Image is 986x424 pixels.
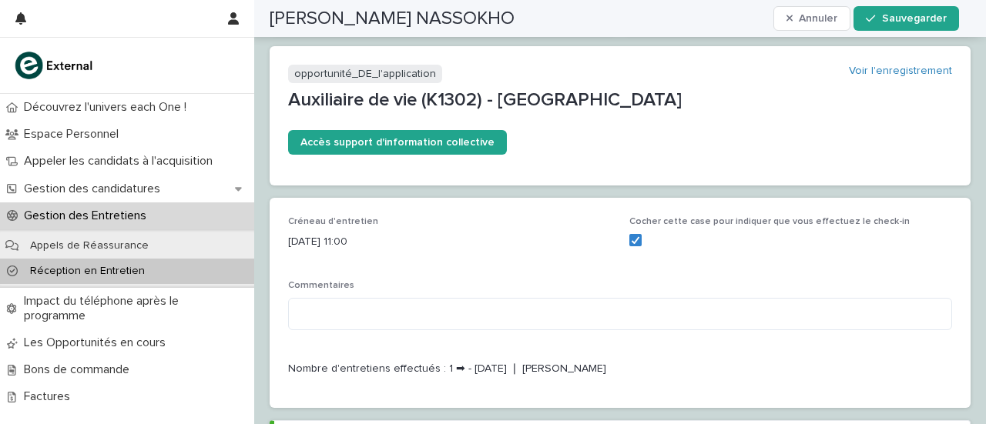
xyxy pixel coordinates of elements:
[288,281,354,290] font: Commentaires
[288,91,682,109] font: Auxiliaire de vie (K1302) - [GEOGRAPHIC_DATA]
[270,9,515,28] font: [PERSON_NAME] NASSOKHO
[288,130,507,155] a: Accès support d'information collective
[773,6,851,31] button: Annuler
[24,128,119,140] font: Espace Personnel
[24,390,70,402] font: Factures
[849,65,952,76] font: Voir l'enregistrement
[30,265,145,276] font: Réception en Entretien
[854,6,958,31] button: Sauvegarder
[288,363,606,374] font: Nombre d'entretiens effectués : 1 ➡ - [DATE] ❘ [PERSON_NAME]
[24,209,146,222] font: Gestion des Entretiens
[294,68,436,79] font: opportunité_DE_l'application
[24,155,213,167] font: Appeler les candidats à l'acquisition
[12,50,97,81] img: bc51vvfgR2QLHU84CWIQ
[288,236,347,247] font: [DATE] 11:00
[24,101,186,113] font: Découvrez l'univers each One !
[300,137,495,148] font: Accès support d'information collective
[629,217,910,226] font: Cocher cette case pour indiquer que vous effectuez le check-in
[799,13,837,24] font: Annuler
[849,65,952,78] a: Voir l'enregistrement
[24,336,166,349] font: Les Opportunités en cours
[288,217,378,226] font: Créneau d'entretien
[30,240,149,251] font: Appels de Réassurance
[24,295,179,322] font: Impact du téléphone après le programme
[24,363,129,376] font: Bons de commande
[882,13,947,24] font: Sauvegarder
[24,182,160,195] font: Gestion des candidatures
